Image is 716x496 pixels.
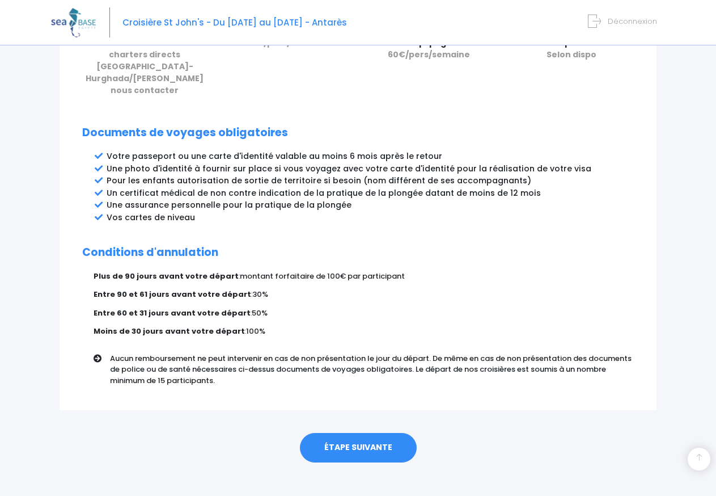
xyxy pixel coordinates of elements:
[388,49,470,60] span: 60€/pers/semaine
[82,25,207,96] p: Vos vols
[94,289,251,300] strong: Entre 90 et 61 jours avant votre départ
[546,49,596,60] span: Selon dispo
[246,37,328,48] span: 50€/pers/semaine
[94,308,251,318] strong: Entre 60 et 31 jours avant votre départ
[252,289,268,300] span: 30%
[252,308,268,318] span: 50%
[107,163,634,175] li: Une photo d'identité à fournir sur place si vous voyagez avec votre carte d'identité pour la réal...
[246,326,265,337] span: 100%
[107,175,634,187] li: Pour les enfants autorisation de sortie de territoire si besoin (nom différent de ses accompagnants)
[94,271,239,281] strong: Plus de 90 jours avant votre départ
[107,150,634,162] li: Votre passeport ou une carte d'identité valable au moins 6 mois après le retour
[107,199,634,211] li: Une assurance personnelle pour la pratique de la plongée
[122,16,347,28] span: Croisière St John's - Du [DATE] au [DATE] - Antarès
[94,289,634,300] p: :
[86,37,204,96] span: Pour réserver des vols charters directs [GEOGRAPHIC_DATA]-Hurghada/[PERSON_NAME] nous contacter
[94,308,634,319] p: :
[94,326,634,337] p: :
[82,246,634,259] h2: Conditions d'annulation
[94,326,245,337] strong: Moins de 30 jours avant votre départ
[300,433,417,463] a: ÉTAPE SUIVANTE
[240,271,405,281] span: montant forfaitaire de 100€ par participant
[82,127,634,140] h2: Documents de voyages obligatoires
[110,353,642,386] p: Aucun remboursement ne peut intervenir en cas de non présentation le jour du départ. De même en c...
[107,187,634,199] li: Un certificat médical de non contre indication de la pratique de la plongée datant de moins de 12...
[107,212,634,224] li: Vos cartes de niveau
[94,271,634,282] p: :
[608,16,657,27] span: Déconnexion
